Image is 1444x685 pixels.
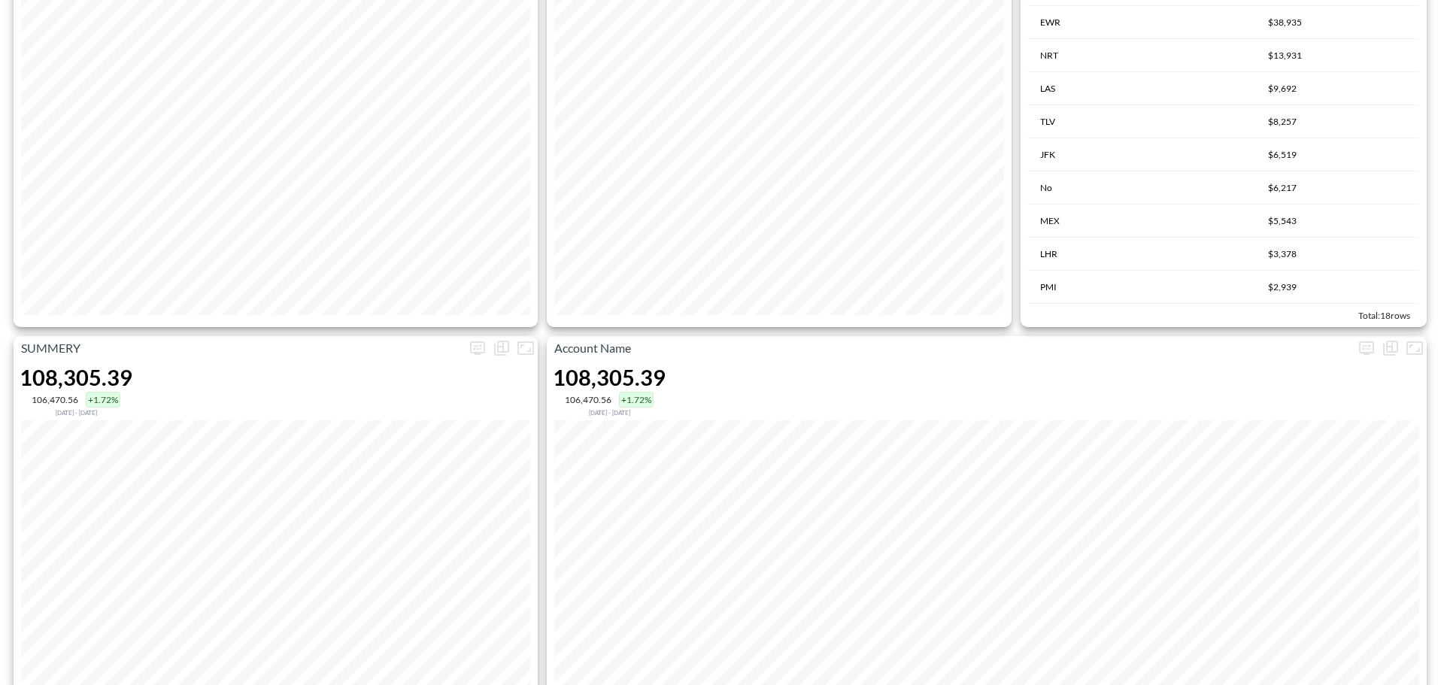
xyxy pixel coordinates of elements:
[1358,310,1410,321] span: Total: 18 rows
[619,392,654,408] div: +1.72%
[1256,105,1419,138] th: $8,257
[1256,72,1419,105] th: $9,692
[1256,238,1419,271] th: $3,378
[1379,336,1403,360] div: Show as…
[466,336,490,360] span: Display settings
[1256,138,1419,171] th: $6,519
[32,394,78,405] div: 106,470.56
[1028,238,1256,271] th: LHR
[1256,171,1419,205] th: $6,217
[553,408,666,417] div: Compared to Aug 19, 2025 - Sep 15, 2025
[1028,72,1256,105] th: LAS
[1028,105,1256,138] th: TLV
[1028,6,1256,39] th: EWR
[514,336,538,360] button: Fullscreen
[565,394,611,405] div: 106,470.56
[1028,205,1256,238] th: MEX
[20,408,132,417] div: Compared to Aug 19, 2025 - Sep 15, 2025
[1355,336,1379,360] button: more
[1028,171,1256,205] th: No
[1256,205,1419,238] th: $5,543
[490,336,514,360] div: Show as…
[1355,336,1379,360] span: Display settings
[1256,39,1419,72] th: $13,931
[14,339,466,357] p: SUMMERY
[1028,138,1256,171] th: JFK
[1403,336,1427,360] button: Fullscreen
[1256,271,1419,304] th: $2,939
[1028,271,1256,304] th: PMI
[86,392,120,408] div: +1.72%
[553,364,666,390] div: 108,305.39
[1028,39,1256,72] th: NRT
[547,339,1355,357] p: Account Name
[1256,6,1419,39] th: $38,935
[466,336,490,360] button: more
[20,364,132,390] div: 108,305.39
